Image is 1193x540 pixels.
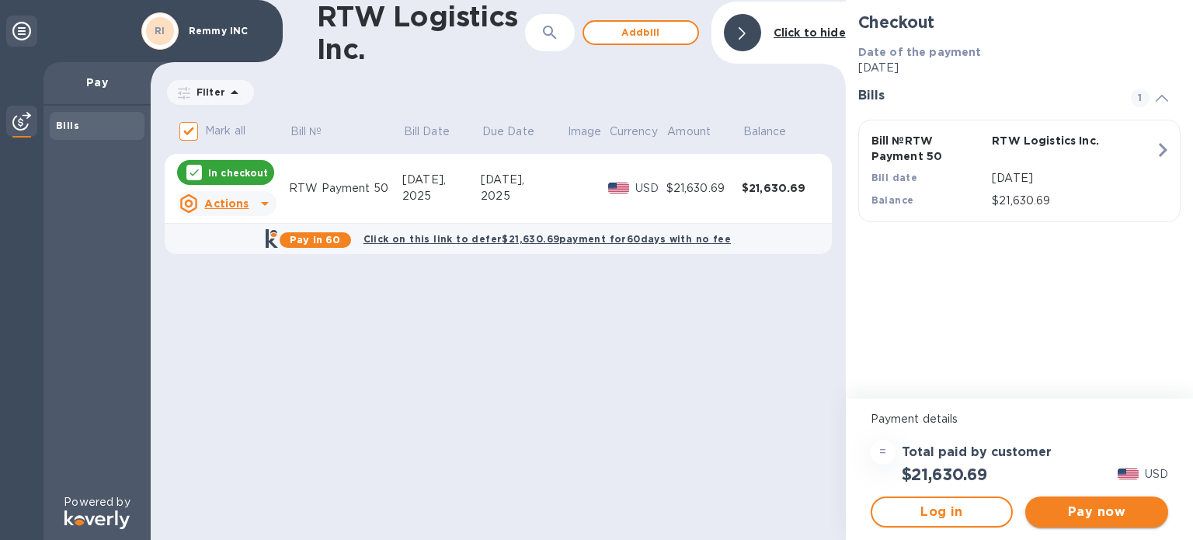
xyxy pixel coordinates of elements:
h2: Checkout [858,12,1181,32]
button: Addbill [583,20,699,45]
span: Pay now [1038,503,1156,521]
p: RTW Logistics Inc. [992,133,1107,148]
span: Due Date [482,124,555,140]
p: Bill № RTW Payment 50 [871,133,986,164]
b: Click to hide [774,26,846,39]
p: Mark all [205,123,245,139]
img: USD [608,183,629,193]
b: Bills [56,120,79,131]
p: Remmy INC [189,26,266,37]
span: Bill Date [404,124,470,140]
b: Balance [871,194,914,206]
span: Bill № [290,124,343,140]
p: USD [635,180,666,197]
p: In checkout [208,166,268,179]
div: 2025 [402,188,481,204]
h3: Total paid by customer [902,445,1052,460]
p: Powered by [64,494,130,510]
span: Amount [667,124,731,140]
div: $21,630.69 [666,180,742,197]
p: Filter [190,85,225,99]
b: Pay in 60 [290,234,340,246]
button: Pay now [1025,496,1168,528]
button: Bill №RTW Payment 50RTW Logistics Inc.Bill date[DATE]Balance$21,630.69 [858,120,1181,222]
button: Log in [871,496,1014,528]
u: Actions [204,197,249,210]
p: $21,630.69 [992,193,1155,209]
b: Date of the payment [858,46,982,58]
span: Balance [743,124,807,140]
div: 2025 [481,188,566,204]
p: Pay [56,75,138,90]
img: USD [1118,469,1139,479]
p: Due Date [482,124,534,140]
span: Log in [885,503,1000,521]
p: Balance [743,124,787,140]
h2: $21,630.69 [902,465,987,484]
b: Click on this link to defer $21,630.69 payment for 60 days with no fee [363,233,731,245]
div: [DATE], [402,172,481,188]
p: [DATE] [992,170,1155,186]
p: Image [568,124,602,140]
div: [DATE], [481,172,566,188]
span: 1 [1131,89,1150,107]
div: = [871,440,896,465]
div: RTW Payment 50 [289,180,402,197]
p: [DATE] [858,60,1181,76]
p: USD [1145,466,1168,483]
img: Logo [64,510,130,529]
p: Currency [610,124,658,140]
p: Bill № [290,124,322,140]
h3: Bills [858,89,1112,103]
p: Bill Date [404,124,450,140]
b: Bill date [871,172,918,183]
p: Amount [667,124,711,140]
b: RI [155,25,165,37]
p: Payment details [871,411,1168,427]
span: Add bill [596,23,685,42]
div: $21,630.69 [742,180,817,196]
